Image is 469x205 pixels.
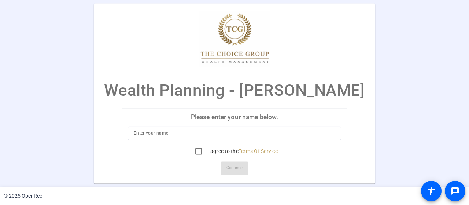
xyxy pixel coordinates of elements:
img: company-logo [198,11,271,67]
p: Please enter your name below. [122,109,347,126]
a: Terms Of Service [239,148,278,154]
div: © 2025 OpenReel [4,192,43,200]
p: Wealth Planning - [PERSON_NAME] [104,78,365,103]
input: Enter your name [134,129,335,138]
label: I agree to the [206,147,278,155]
mat-icon: message [451,187,459,195]
mat-icon: accessibility [427,187,436,195]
